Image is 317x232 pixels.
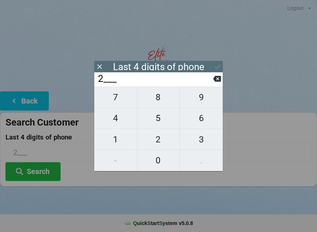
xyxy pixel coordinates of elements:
[94,129,137,150] button: 1
[94,87,137,108] button: 7
[180,87,223,108] button: 9
[94,110,137,126] span: 4
[137,129,180,150] button: 2
[180,132,223,147] span: 3
[137,150,180,171] button: 0
[137,132,180,147] span: 2
[137,90,180,105] span: 8
[94,108,137,129] button: 4
[180,110,223,126] span: 6
[180,129,223,150] button: 3
[180,108,223,129] button: 6
[94,132,137,147] span: 1
[94,90,137,105] span: 7
[137,153,180,168] span: 0
[137,87,180,108] button: 8
[137,108,180,129] button: 5
[180,90,223,105] span: 9
[137,110,180,126] span: 5
[113,63,204,70] div: Last 4 digits of phone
